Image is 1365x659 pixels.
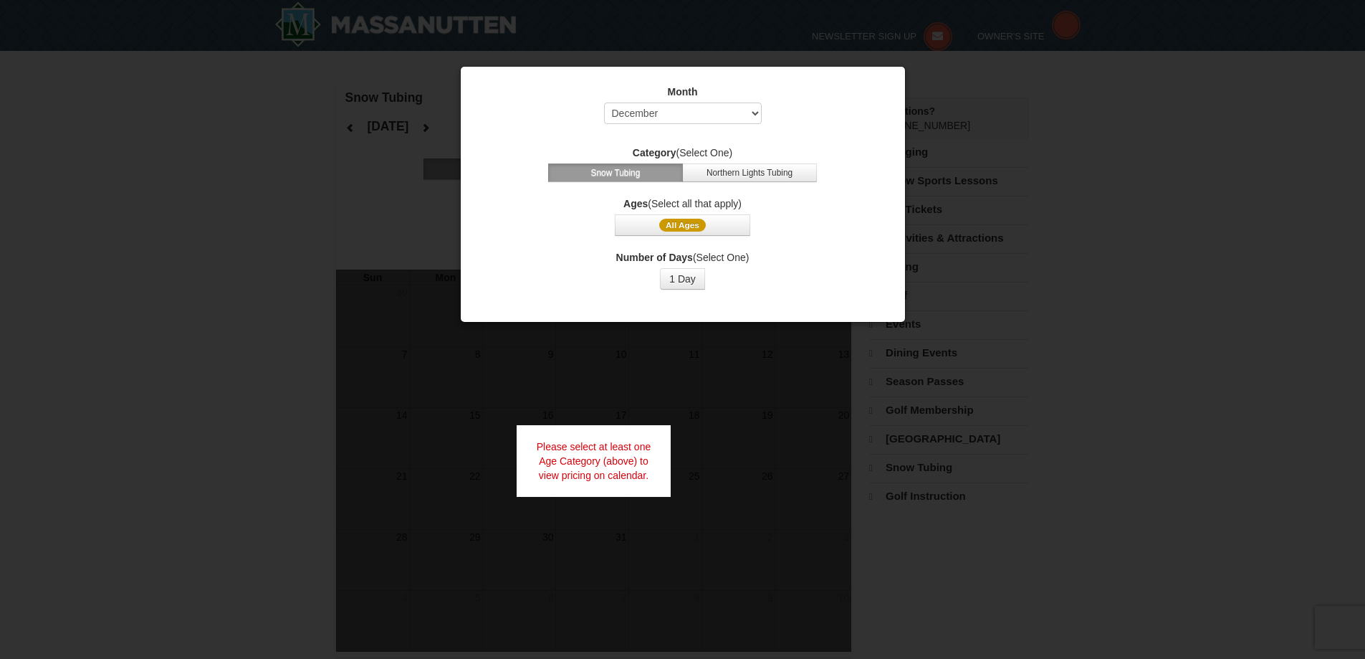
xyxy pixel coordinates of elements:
[479,250,887,265] label: (Select One)
[660,268,705,290] button: 1 Day
[659,219,706,232] span: All Ages
[616,252,693,263] strong: Number of Days
[479,146,887,160] label: (Select One)
[682,163,817,182] button: Northern Lights Tubing
[623,198,648,209] strong: Ages
[479,196,887,211] label: (Select all that apply)
[668,86,698,98] strong: Month
[548,163,683,182] button: Snow Tubing
[517,425,671,497] div: Please select at least one Age Category (above) to view pricing on calendar.
[633,147,676,158] strong: Category
[615,214,749,236] button: All Ages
